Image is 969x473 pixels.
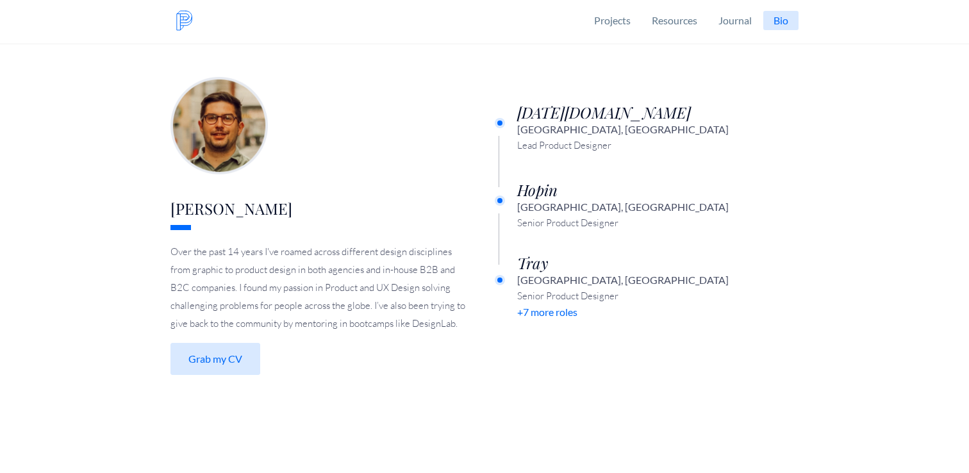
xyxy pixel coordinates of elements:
p: Senior Product Designer [517,287,729,305]
span: [GEOGRAPHIC_DATA], [GEOGRAPHIC_DATA] [517,201,729,213]
span: [GEOGRAPHIC_DATA], [GEOGRAPHIC_DATA] [517,123,729,135]
img: bullet.svg [495,118,505,128]
img: bullet.svg [495,195,505,206]
a: Grab my CV [170,343,260,375]
h4: [DATE][DOMAIN_NAME] [517,102,729,122]
a: Bio [763,11,799,30]
p: Over the past 14 years I've roamed across different design disciplines from graphic to product de... [170,243,472,333]
a: +7 more roles [517,306,577,318]
img: me.png [170,77,268,174]
p: Senior Product Designer [517,214,729,232]
p: Lead Product Designer [517,137,729,154]
span: [GEOGRAPHIC_DATA], [GEOGRAPHIC_DATA] [517,274,729,286]
h2: [PERSON_NAME] [170,198,472,219]
h4: Hopin [517,179,729,200]
img: bullet.svg [495,275,505,285]
img: Logo [174,10,195,31]
h4: Tray [517,253,729,273]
